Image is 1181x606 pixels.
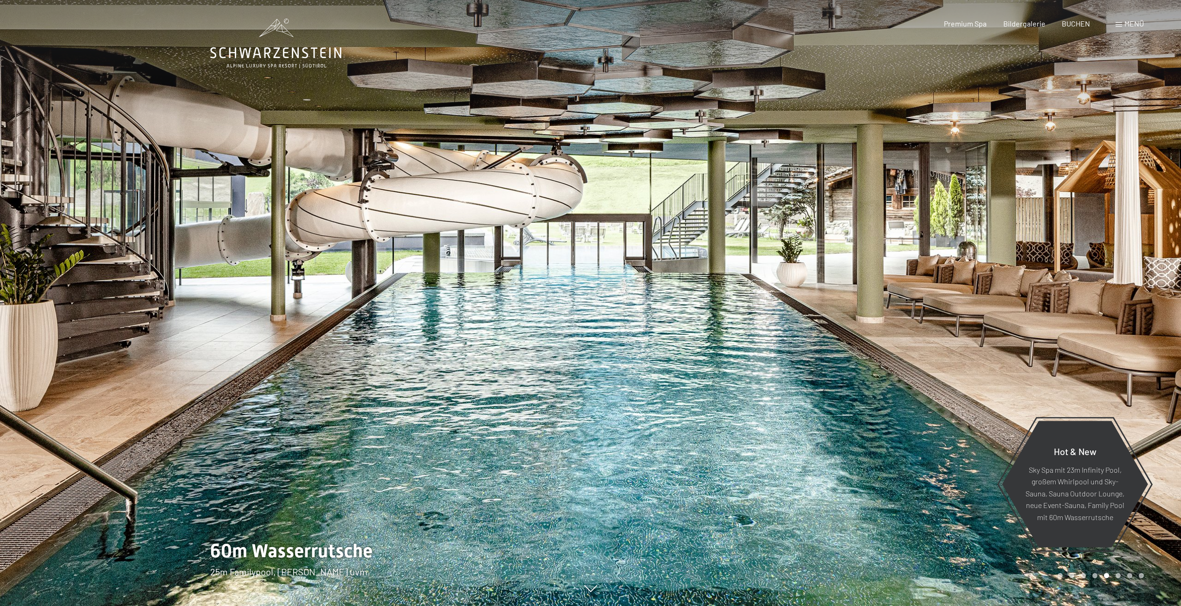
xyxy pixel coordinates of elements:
[1104,573,1109,578] div: Carousel Page 5 (Current Slide)
[1001,420,1149,548] a: Hot & New Sky Spa mit 23m Infinity Pool, großem Whirlpool und Sky-Sauna, Sauna Outdoor Lounge, ne...
[1062,19,1090,28] a: BUCHEN
[1092,573,1097,578] div: Carousel Page 4
[1081,573,1086,578] div: Carousel Page 3
[944,19,987,28] a: Premium Spa
[1116,573,1121,578] div: Carousel Page 6
[1058,573,1063,578] div: Carousel Page 1
[1054,445,1097,456] span: Hot & New
[1054,573,1144,578] div: Carousel Pagination
[1025,463,1125,523] p: Sky Spa mit 23m Infinity Pool, großem Whirlpool und Sky-Sauna, Sauna Outdoor Lounge, neue Event-S...
[1124,19,1144,28] span: Menü
[1127,573,1132,578] div: Carousel Page 7
[1003,19,1045,28] a: Bildergalerie
[1139,573,1144,578] div: Carousel Page 8
[1069,573,1074,578] div: Carousel Page 2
